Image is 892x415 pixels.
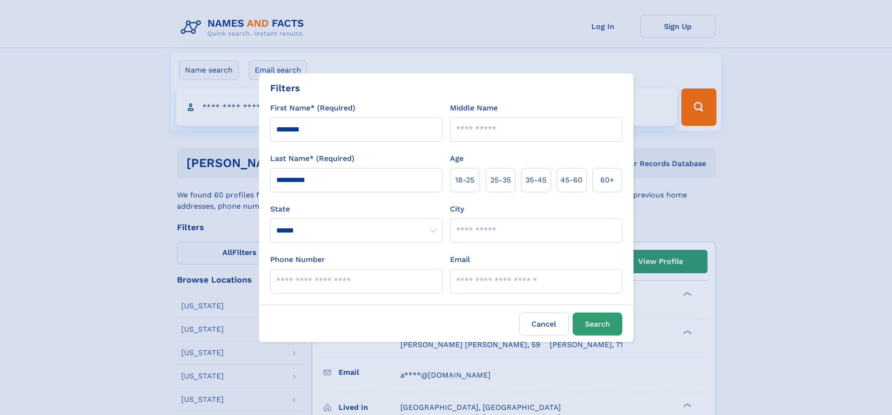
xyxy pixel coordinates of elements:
[450,204,464,215] label: City
[519,313,569,335] label: Cancel
[270,204,442,215] label: State
[525,175,546,186] span: 35‑45
[560,175,582,186] span: 45‑60
[573,313,622,335] button: Search
[490,175,511,186] span: 25‑35
[270,254,325,265] label: Phone Number
[450,153,464,164] label: Age
[600,175,614,186] span: 60+
[450,102,498,114] label: Middle Name
[455,175,474,186] span: 18‑25
[270,102,355,114] label: First Name* (Required)
[270,153,354,164] label: Last Name* (Required)
[270,81,300,95] div: Filters
[450,254,470,265] label: Email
